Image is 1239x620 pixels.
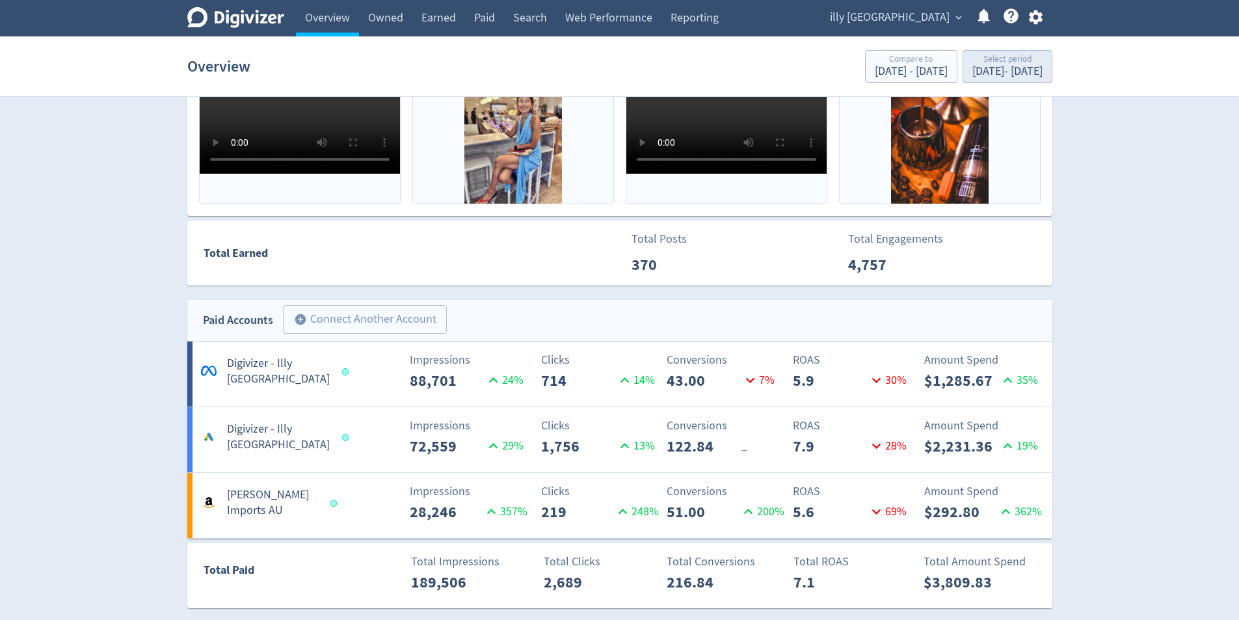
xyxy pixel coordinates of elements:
p: Total ROAS [793,553,911,571]
p: Total Engagements [848,230,943,248]
p: 216.84 [667,571,741,594]
p: Clicks [541,351,659,369]
button: Select period[DATE]- [DATE] [963,50,1052,83]
button: illy [GEOGRAPHIC_DATA] [825,7,965,28]
p: ROAS [793,351,911,369]
p: Amount Spend [924,417,1042,435]
p: Total Posts [632,230,706,248]
p: 14 % [616,371,655,389]
p: 4,757 [848,253,923,276]
p: 28 % [868,437,907,455]
p: 122.84 [667,435,741,458]
p: Conversions [667,351,784,369]
p: $292.80 [924,500,997,524]
p: 28,246 [410,500,483,524]
div: Select period [972,55,1043,66]
p: Amount Spend [924,351,1042,369]
span: expand_more [953,12,965,23]
a: Connect Another Account [273,307,447,334]
div: [DATE] - [DATE] [972,66,1043,77]
p: 248 % [614,503,659,520]
p: Conversions [667,417,784,435]
p: Amount Spend [924,483,1042,500]
p: 5.9 [793,369,868,392]
a: Total EarnedTotal Posts370Total Engagements4,757 [187,221,1052,286]
p: 370 [632,253,706,276]
h5: Digivizer - Illy [GEOGRAPHIC_DATA] [227,422,330,453]
div: Paid Accounts [203,311,273,330]
p: Clicks [541,417,659,435]
p: Impressions [410,483,527,500]
p: 7.1 [793,571,868,594]
div: Total Earned [188,244,620,263]
p: 219 [541,500,614,524]
p: 7 % [741,371,775,389]
p: 43.00 [667,369,741,392]
p: Total Impressions [411,553,529,571]
span: Data last synced: 12 Aug 2025, 11:01am (AEST) [341,434,353,441]
p: 13 % [616,437,655,455]
span: Data last synced: 13 Aug 2025, 4:01am (AEST) [341,368,353,375]
button: Compare to[DATE] - [DATE] [865,50,957,83]
p: 362 % [997,503,1042,520]
p: 51.00 [667,500,739,524]
span: _ [741,438,747,453]
p: Impressions [410,417,527,435]
h5: [PERSON_NAME] Imports AU [227,487,318,519]
span: illy [GEOGRAPHIC_DATA] [830,7,950,28]
a: *Digivizer - Illy [GEOGRAPHIC_DATA]Impressions88,70124%Clicks71414%Conversions43.007%ROAS5.930%Am... [187,342,1052,407]
div: Total Paid [188,561,332,586]
span: add_circle [294,313,307,326]
p: 1,756 [541,435,616,458]
p: Total Conversions [667,553,784,571]
p: 30 % [868,371,907,389]
p: Total Amount Spend [924,553,1041,571]
p: 19 % [999,437,1038,455]
a: Digivizer - Illy [GEOGRAPHIC_DATA]Impressions72,55929%Clicks1,75613%Conversions122.84_ROAS7.928%A... [187,407,1052,472]
p: $3,809.83 [924,571,998,594]
p: ROAS [793,417,911,435]
h5: Digivizer - Illy [GEOGRAPHIC_DATA] [227,356,330,387]
p: ROAS [793,483,911,500]
p: $1,285.67 [924,369,999,392]
p: 72,559 [410,435,485,458]
h1: Overview [187,46,250,87]
div: Compare to [875,55,948,66]
span: Data last synced: 12 Aug 2025, 11:01am (AEST) [330,500,341,507]
p: Impressions [410,351,527,369]
p: Clicks [541,483,659,500]
p: Conversions [667,483,784,500]
p: 2,689 [544,571,619,594]
p: 189,506 [411,571,486,594]
p: Total Clicks [544,553,661,571]
div: [DATE] - [DATE] [875,66,948,77]
a: [PERSON_NAME] Imports AUImpressions28,246357%Clicks219248%Conversions51.00200%ROAS5.669%Amount Sp... [187,473,1052,538]
button: Connect Another Account [283,305,447,334]
p: 35 % [999,371,1038,389]
p: 69 % [868,503,907,520]
p: 5.6 [793,500,868,524]
p: 200 % [739,503,784,520]
p: 88,701 [410,369,485,392]
p: $2,231.36 [924,435,999,458]
p: 7.9 [793,435,868,458]
p: 714 [541,369,616,392]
